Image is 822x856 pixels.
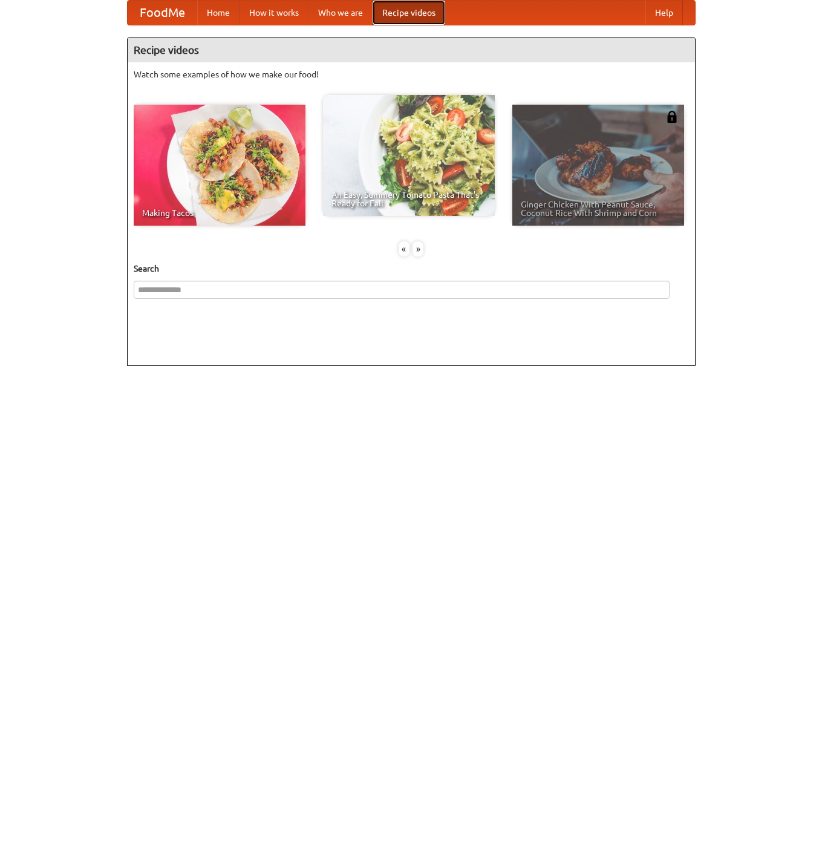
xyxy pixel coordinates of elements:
a: Help [645,1,683,25]
a: FoodMe [128,1,197,25]
img: 483408.png [666,111,678,123]
a: Home [197,1,240,25]
a: An Easy, Summery Tomato Pasta That's Ready for Fall [323,95,495,216]
div: » [413,241,423,256]
div: « [399,241,409,256]
a: Who we are [308,1,373,25]
span: An Easy, Summery Tomato Pasta That's Ready for Fall [331,191,486,207]
a: Recipe videos [373,1,445,25]
p: Watch some examples of how we make our food! [134,68,689,80]
a: How it works [240,1,308,25]
span: Making Tacos [142,209,297,217]
a: Making Tacos [134,105,305,226]
h4: Recipe videos [128,38,695,62]
h5: Search [134,263,689,275]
